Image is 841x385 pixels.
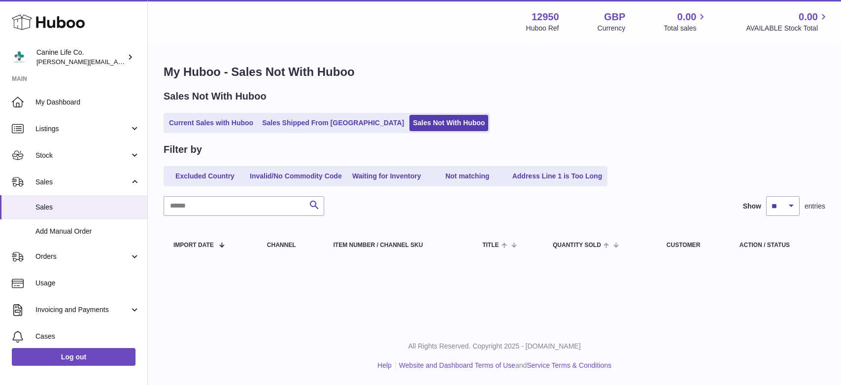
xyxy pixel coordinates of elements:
[396,361,611,370] li: and
[164,64,825,80] h1: My Huboo - Sales Not With Huboo
[259,115,407,131] a: Sales Shipped From [GEOGRAPHIC_DATA]
[36,58,198,66] span: [PERSON_NAME][EMAIL_ADDRESS][DOMAIN_NAME]
[35,98,140,107] span: My Dashboard
[35,252,130,261] span: Orders
[746,24,829,33] span: AVAILABLE Stock Total
[347,168,426,184] a: Waiting for Inventory
[35,305,130,315] span: Invoicing and Payments
[664,10,707,33] a: 0.00 Total sales
[164,143,202,156] h2: Filter by
[35,203,140,212] span: Sales
[409,115,488,131] a: Sales Not With Huboo
[667,242,720,248] div: Customer
[604,10,625,24] strong: GBP
[553,242,601,248] span: Quantity Sold
[532,10,559,24] strong: 12950
[12,50,27,65] img: kevin@clsgltd.co.uk
[334,242,463,248] div: Item Number / Channel SKU
[482,242,499,248] span: Title
[156,342,833,351] p: All Rights Reserved. Copyright 2025 - [DOMAIN_NAME]
[805,202,825,211] span: entries
[746,10,829,33] a: 0.00 AVAILABLE Stock Total
[428,168,507,184] a: Not matching
[740,242,815,248] div: Action / Status
[35,279,140,288] span: Usage
[35,151,130,160] span: Stock
[166,115,257,131] a: Current Sales with Huboo
[173,242,214,248] span: Import date
[12,348,135,366] a: Log out
[267,242,314,248] div: Channel
[799,10,818,24] span: 0.00
[526,24,559,33] div: Huboo Ref
[509,168,606,184] a: Address Line 1 is Too Long
[35,124,130,134] span: Listings
[677,10,697,24] span: 0.00
[35,177,130,187] span: Sales
[164,90,267,103] h2: Sales Not With Huboo
[664,24,707,33] span: Total sales
[377,361,392,369] a: Help
[527,361,611,369] a: Service Terms & Conditions
[35,332,140,341] span: Cases
[399,361,515,369] a: Website and Dashboard Terms of Use
[36,48,125,67] div: Canine Life Co.
[35,227,140,236] span: Add Manual Order
[598,24,626,33] div: Currency
[166,168,244,184] a: Excluded Country
[743,202,761,211] label: Show
[246,168,345,184] a: Invalid/No Commodity Code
